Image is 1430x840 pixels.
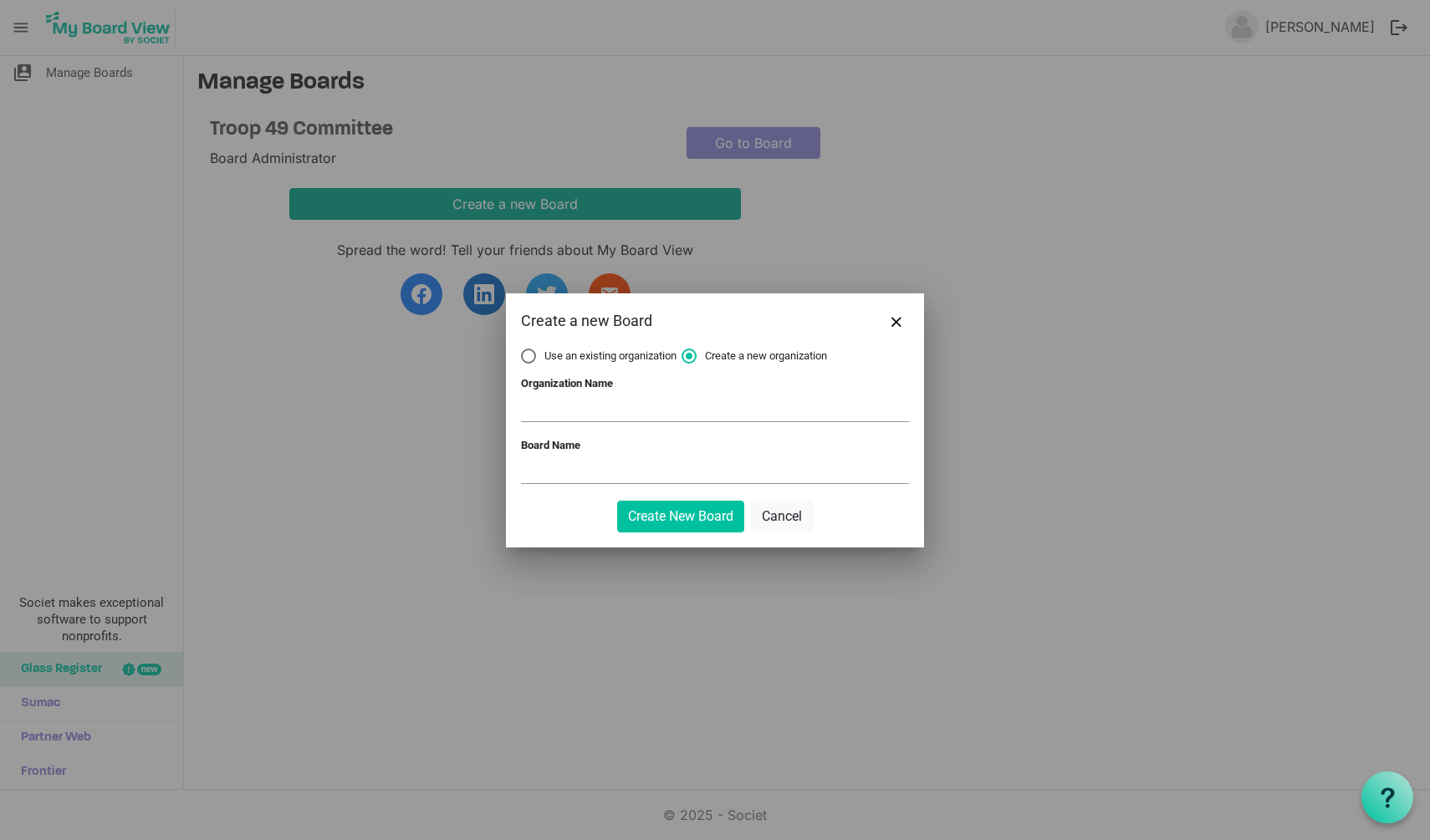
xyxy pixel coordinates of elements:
span: Create a new organization [682,349,827,364]
button: Create New Board [617,501,744,532]
span: Use an existing organization [521,349,677,364]
label: Organization Name [521,377,613,389]
button: Cancel [751,501,813,532]
button: Close [884,308,909,333]
label: Board Name [521,439,580,451]
div: Create a new Board [521,308,831,333]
